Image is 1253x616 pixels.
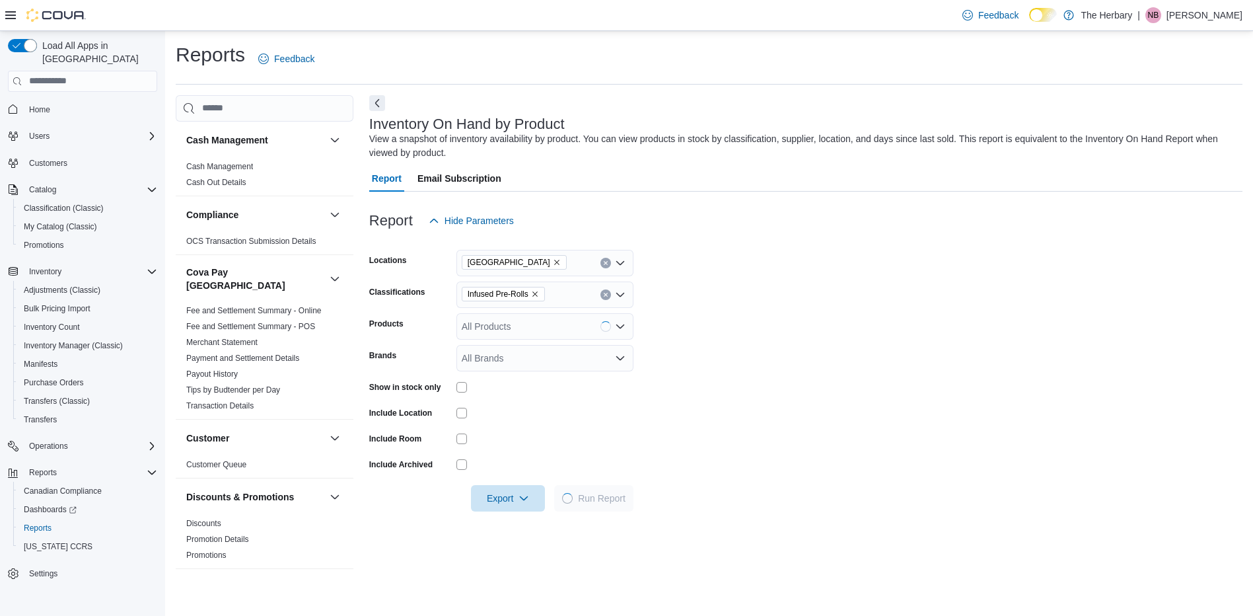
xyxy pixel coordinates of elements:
span: [US_STATE] CCRS [24,541,92,552]
h3: Report [369,213,413,229]
span: Reports [24,523,52,533]
button: Finance [327,580,343,596]
span: Run Report [578,492,626,505]
span: Operations [29,441,68,451]
button: Operations [3,437,162,455]
button: Discounts & Promotions [327,489,343,505]
a: Reports [18,520,57,536]
button: Customer [327,430,343,446]
span: Inventory Count [18,319,157,335]
label: Include Archived [369,459,433,470]
div: Cova Pay [GEOGRAPHIC_DATA] [176,303,353,419]
button: Open list of options [615,289,626,300]
h3: Cash Management [186,134,268,147]
button: Transfers (Classic) [13,392,162,410]
button: Users [24,128,55,144]
a: Feedback [253,46,320,72]
div: Discounts & Promotions [176,516,353,568]
span: Payment and Settlement Details [186,353,299,364]
button: Remove London from selection in this group [553,258,561,266]
span: Users [29,131,50,141]
span: My Catalog (Classic) [24,221,97,232]
button: Inventory [3,262,162,281]
button: Customer [186,432,324,445]
a: Promotions [18,237,69,253]
button: LoadingRun Report [554,485,633,512]
a: Settings [24,566,63,582]
span: Home [24,101,157,118]
span: Transfers [18,412,157,428]
span: Cash Management [186,161,253,172]
button: Hide Parameters [423,208,519,234]
span: Transfers [24,414,57,425]
span: Discounts [186,518,221,529]
p: | [1137,7,1140,23]
a: Inventory Manager (Classic) [18,338,128,354]
span: Dashboards [24,504,77,515]
span: Fee and Settlement Summary - Online [186,305,322,316]
label: Show in stock only [369,382,441,393]
button: Customers [3,153,162,173]
label: Brands [369,350,396,361]
p: [PERSON_NAME] [1166,7,1242,23]
a: Manifests [18,356,63,372]
a: [US_STATE] CCRS [18,539,98,555]
div: Nick Brenneman [1145,7,1161,23]
span: Cash Out Details [186,177,246,188]
span: Transfers (Classic) [18,393,157,409]
a: Cash Management [186,162,253,171]
button: Catalog [24,182,61,198]
span: Transaction Details [186,401,254,411]
button: Compliance [327,207,343,223]
button: Purchase Orders [13,373,162,392]
button: Inventory Manager (Classic) [13,336,162,355]
span: Inventory Manager (Classic) [24,340,123,351]
button: Manifests [13,355,162,373]
span: Adjustments (Classic) [18,282,157,298]
button: Classification (Classic) [13,199,162,217]
h3: Finance [186,581,221,594]
span: Settings [29,568,57,579]
a: Tips by Budtender per Day [186,385,280,395]
span: Manifests [24,359,57,369]
h3: Customer [186,432,229,445]
a: Transaction Details [186,401,254,410]
span: Email Subscription [417,165,501,192]
span: Inventory [29,266,61,277]
span: Customer Queue [186,459,246,470]
span: Classification (Classic) [18,200,157,216]
span: Tips by Budtender per Day [186,385,280,395]
a: Bulk Pricing Import [18,301,96,317]
button: Export [471,485,545,512]
span: Users [24,128,157,144]
span: Classification (Classic) [24,203,104,213]
p: The Herbary [1081,7,1132,23]
a: Purchase Orders [18,375,89,391]
span: Inventory Count [24,322,80,332]
span: Inventory [24,264,157,280]
span: Settings [24,565,157,582]
span: Purchase Orders [18,375,157,391]
span: Loading [561,491,574,504]
span: Payout History [186,369,238,379]
button: Cash Management [327,132,343,148]
span: Feedback [274,52,314,65]
button: Discounts & Promotions [186,490,324,504]
button: Clear input [600,289,611,300]
button: Reports [24,465,62,481]
span: Purchase Orders [24,377,84,388]
a: Inventory Count [18,319,85,335]
button: Catalog [3,180,162,199]
span: Infused Pre-Rolls [468,288,528,301]
div: View a snapshot of inventory availability by product. You can view products in stock by classific... [369,132,1236,160]
span: Reports [18,520,157,536]
button: Clear input [600,258,611,268]
div: Compliance [176,233,353,254]
a: Customer Queue [186,460,246,469]
a: Feedback [957,2,1024,28]
a: Transfers [18,412,62,428]
button: Inventory [24,264,67,280]
span: Operations [24,438,157,454]
a: Fee and Settlement Summary - POS [186,322,315,331]
button: Settings [3,564,162,583]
